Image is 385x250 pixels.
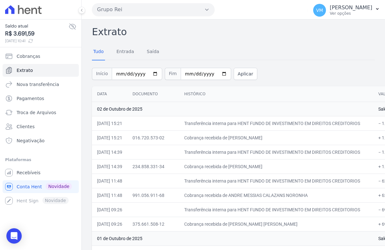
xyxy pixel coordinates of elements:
[179,174,373,188] td: Transferência interna para HENT FUNDO DE INVESTIMENTO EM DIREITOS CREDITORIOS
[127,86,179,102] th: Documento
[17,53,40,59] span: Cobranças
[115,44,135,60] a: Entrada
[17,137,45,144] span: Negativação
[316,8,323,12] span: VM
[92,102,373,116] td: 02 de Outubro de 2025
[17,184,42,190] span: Conta Hent
[17,169,41,176] span: Recebíveis
[127,188,179,202] td: 991.056.911-68
[92,202,127,217] td: [DATE] 09:26
[179,217,373,231] td: Cobrança recebida de [PERSON_NAME] [PERSON_NAME]
[127,217,179,231] td: 375.661.508-12
[3,120,79,133] a: Clientes
[234,68,257,80] button: Aplicar
[92,159,127,174] td: [DATE] 14:39
[92,116,127,130] td: [DATE] 15:21
[3,106,79,119] a: Troca de Arquivos
[92,174,127,188] td: [DATE] 11:48
[92,68,112,80] span: Início
[179,116,373,130] td: Transferência interna para HENT FUNDO DE INVESTIMENTO EM DIREITOS CREDITORIOS
[179,188,373,202] td: Cobrança recebida de ANDRE MESSIAS CALAZANS NORONHA
[92,188,127,202] td: [DATE] 11:48
[3,92,79,105] a: Pagamentos
[179,159,373,174] td: Cobrança recebida de [PERSON_NAME]
[17,95,44,102] span: Pagamentos
[5,50,76,207] nav: Sidebar
[5,23,69,29] span: Saldo atual
[17,81,59,88] span: Nova transferência
[330,4,372,11] p: [PERSON_NAME]
[92,44,105,60] a: Tudo
[3,50,79,63] a: Cobranças
[92,217,127,231] td: [DATE] 09:26
[6,228,22,244] div: Open Intercom Messenger
[330,11,372,16] p: Ver opções
[17,123,34,130] span: Clientes
[17,67,33,74] span: Extrato
[5,156,76,164] div: Plataformas
[92,231,373,246] td: 01 de Outubro de 2025
[3,78,79,91] a: Nova transferência
[92,3,215,16] button: Grupo Rei
[5,29,69,38] span: R$ 3.691,59
[92,86,127,102] th: Data
[179,86,373,102] th: Histórico
[308,1,385,19] button: VM [PERSON_NAME] Ver opções
[127,130,179,145] td: 016.720.573-02
[3,166,79,179] a: Recebíveis
[92,145,127,159] td: [DATE] 14:39
[179,202,373,217] td: Transferência interna para HENT FUNDO DE INVESTIMENTO EM DIREITOS CREDITORIOS
[179,130,373,145] td: Cobrança recebida de [PERSON_NAME]
[46,183,72,190] span: Novidade
[146,44,161,60] a: Saída
[5,38,69,44] span: [DATE] 10:41
[165,68,181,80] span: Fim
[179,145,373,159] td: Transferência interna para HENT FUNDO DE INVESTIMENTO EM DIREITOS CREDITORIOS
[92,25,375,39] h2: Extrato
[3,134,79,147] a: Negativação
[3,180,79,193] a: Conta Hent Novidade
[92,130,127,145] td: [DATE] 15:21
[17,109,56,116] span: Troca de Arquivos
[3,64,79,77] a: Extrato
[127,159,179,174] td: 234.858.331-34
